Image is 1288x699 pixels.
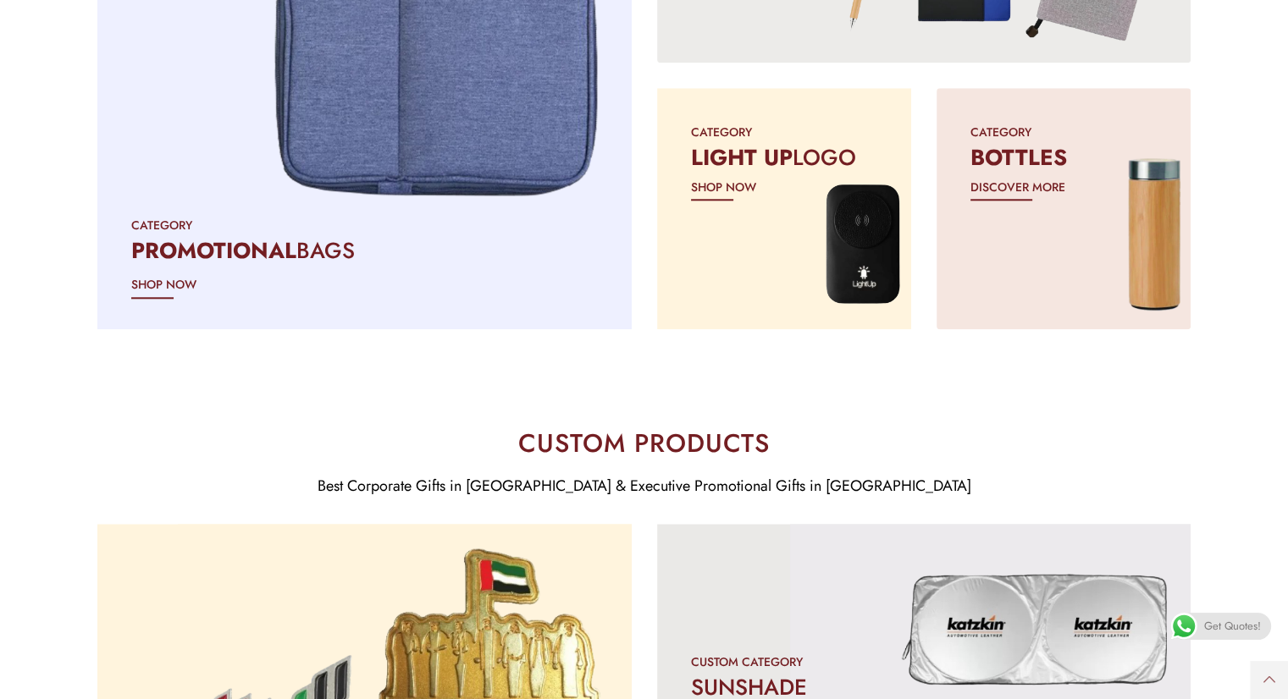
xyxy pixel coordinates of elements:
[691,141,793,173] strong: LIGHT UP
[97,431,1191,456] h2: CUSTOM PRODUCTS
[131,235,598,266] h2: BAGS
[97,473,1191,499] div: Best Corporate Gifts in [GEOGRAPHIC_DATA] & Executive Promotional Gifts in [GEOGRAPHIC_DATA]
[691,142,877,173] h2: LOGO
[970,141,1067,173] strong: BOTTLES
[131,234,296,267] strong: PROMOTIONAL
[691,177,756,197] span: SHOP NOW
[131,215,598,235] div: CATEGORY
[937,88,1191,329] a: CATEGORY BOTTLES DISCOVER MORE
[657,88,911,329] a: CATEGORY LIGHT UPLOGO SHOP NOW
[131,274,196,294] span: SHOP NOW
[1204,613,1261,640] span: Get Quotes!
[691,122,877,142] div: CATEGORY
[691,652,1158,672] div: CUSTOM CATEGORY
[970,122,1157,142] div: CATEGORY
[970,177,1065,197] span: DISCOVER MORE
